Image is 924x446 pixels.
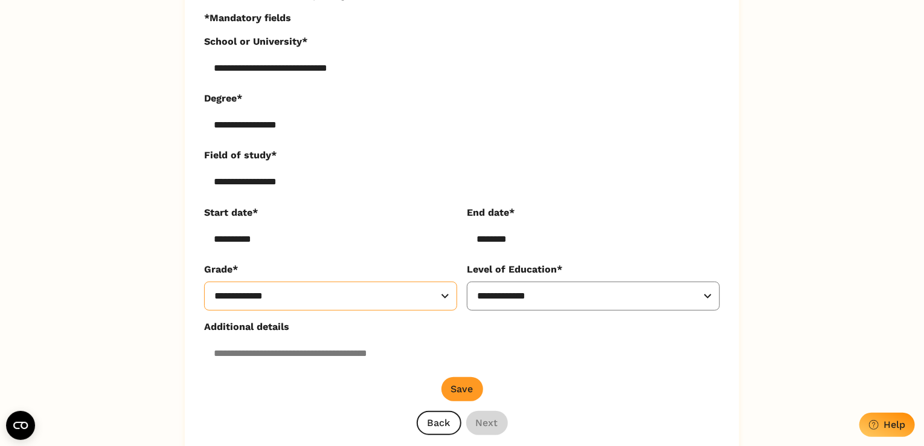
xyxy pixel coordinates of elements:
button: Save [441,377,483,401]
label: Degree* [204,92,710,105]
label: Field of study* [204,149,710,162]
label: End date* [467,206,710,219]
button: Open CMP widget [6,411,35,440]
label: Additional details [204,320,710,334]
button: Help [859,413,915,437]
label: Level of Education* [467,263,710,276]
div: Help [884,419,905,430]
div: Save [451,383,473,395]
label: School or University* [204,35,710,48]
label: Grade* [204,263,448,276]
p: *Mandatory fields [204,11,720,25]
label: Start date* [204,206,448,219]
div: Back [428,417,451,428]
button: Back [417,411,461,435]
